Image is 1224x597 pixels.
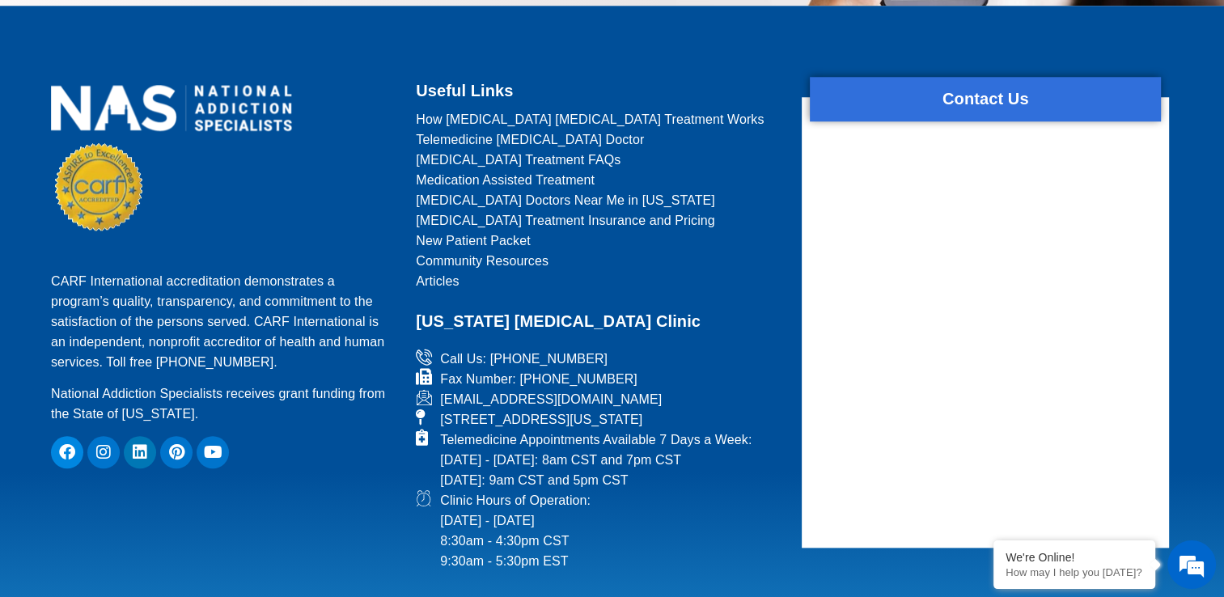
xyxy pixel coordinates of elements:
[416,210,781,231] a: [MEDICAL_DATA] Treatment Insurance and Pricing
[416,271,459,291] span: Articles
[51,383,396,424] p: National Addiction Specialists receives grant funding from the State of [US_STATE].
[416,77,781,105] h2: Useful Links
[1006,551,1143,564] div: We're Online!
[94,189,223,353] span: We're online!
[436,490,591,571] span: Clinic Hours of Operation: [DATE] - [DATE] 8:30am - 4:30pm CST 9:30am - 5:30pm EST
[416,150,781,170] a: [MEDICAL_DATA] Treatment FAQs
[416,271,781,291] a: Articles
[416,170,595,190] span: Medication Assisted Treatment
[416,190,781,210] a: [MEDICAL_DATA] Doctors Near Me in [US_STATE]
[51,271,396,372] p: CARF International accreditation demonstrates a program’s quality, transparency, and commitment t...
[416,231,781,251] a: New Patient Packet
[416,129,781,150] a: Telemedicine [MEDICAL_DATA] Doctor
[108,85,296,106] div: Chat with us now
[416,251,781,271] a: Community Resources
[1006,566,1143,578] p: How may I help you today?
[416,307,781,336] h2: [US_STATE] [MEDICAL_DATA] Clinic
[416,231,530,251] span: New Patient Packet
[416,349,781,369] a: Call Us: [PHONE_NUMBER]
[436,369,637,389] span: Fax Number: [PHONE_NUMBER]
[8,413,308,469] textarea: Type your message and hit 'Enter'
[51,85,292,131] img: national addiction specialists online suboxone doctors clinic for opioid addiction treatment
[265,8,304,47] div: Minimize live chat window
[416,369,781,389] a: Fax Number: [PHONE_NUMBER]
[416,210,715,231] span: [MEDICAL_DATA] Treatment Insurance and Pricing
[416,109,764,129] span: How [MEDICAL_DATA] [MEDICAL_DATA] Treatment Works
[802,138,1169,542] iframe: website contact us form
[810,85,1161,113] h2: Contact Us
[436,409,642,430] span: [STREET_ADDRESS][US_STATE]
[55,143,142,231] img: CARF Seal
[18,83,42,108] div: Navigation go back
[416,150,620,170] span: [MEDICAL_DATA] Treatment FAQs
[416,129,644,150] span: Telemedicine [MEDICAL_DATA] Doctor
[802,97,1169,548] div: form widget
[436,389,662,409] span: [EMAIL_ADDRESS][DOMAIN_NAME]
[436,430,752,490] span: Telemedicine Appointments Available 7 Days a Week: [DATE] - [DATE]: 8am CST and 7pm CST [DATE]: 9...
[416,190,715,210] span: [MEDICAL_DATA] Doctors Near Me in [US_STATE]
[416,170,781,190] a: Medication Assisted Treatment
[436,349,608,369] span: Call Us: [PHONE_NUMBER]
[416,251,548,271] span: Community Resources
[416,109,781,129] a: How [MEDICAL_DATA] [MEDICAL_DATA] Treatment Works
